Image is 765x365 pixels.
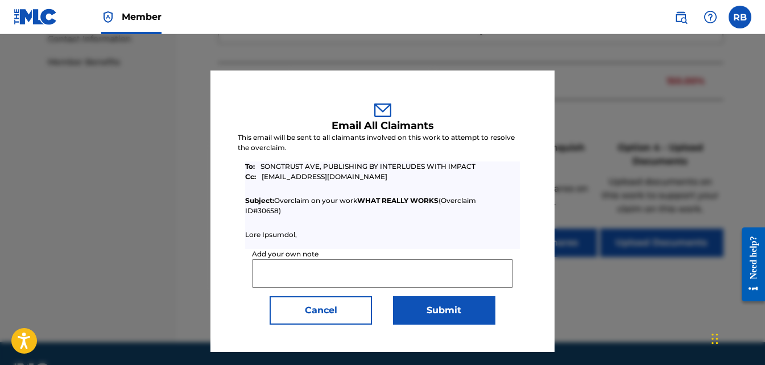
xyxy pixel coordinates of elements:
img: email icon [374,103,391,117]
img: Top Rightsholder [101,10,115,24]
iframe: Resource Center [733,218,765,310]
label: Add your own note [252,249,512,259]
img: help [704,10,717,24]
img: search [674,10,688,24]
strong: WHAT REALLY WORKS [357,196,439,205]
h5: Email All Claimants [332,119,434,132]
button: Submit [393,296,495,325]
strong: Subject: [245,196,274,205]
button: Cancel [270,296,372,325]
span: Overclaim on your work (Overclaim ID# 30658 ) [245,196,493,216]
img: MLC Logo [14,9,57,25]
iframe: Chat Widget [708,310,765,365]
span: This email will be sent to all claimants involved on this work to attempt to resolve the overclaim. [238,132,527,153]
strong: Cc: [245,172,256,182]
div: Drag [712,322,718,356]
a: Public Search [669,6,692,28]
strong: To: [245,161,255,172]
span: Member [122,10,162,23]
div: Help [699,6,722,28]
div: User Menu [729,6,751,28]
div: SONGTRUST AVE, PUBLISHING BY INTERLUDES WITH IMPACT [245,161,493,172]
div: [EMAIL_ADDRESS][DOMAIN_NAME] [245,172,493,182]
